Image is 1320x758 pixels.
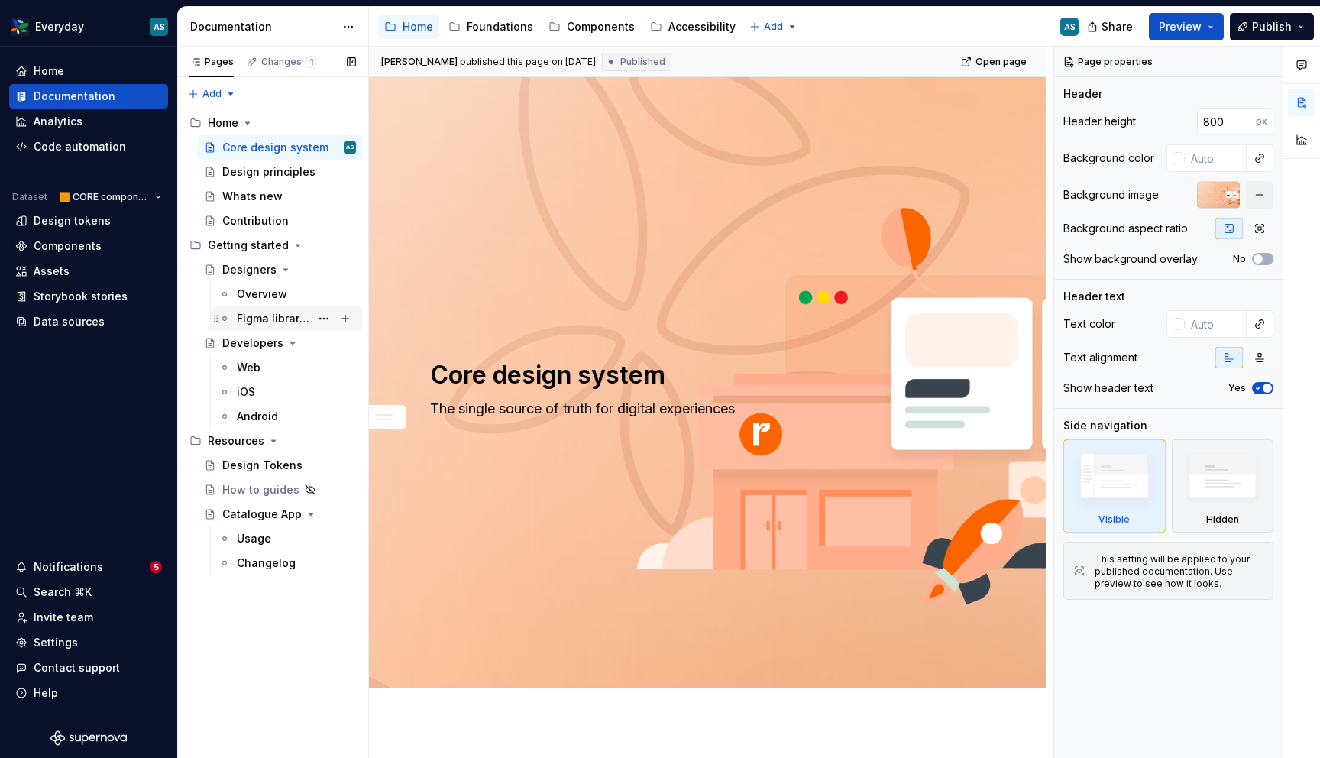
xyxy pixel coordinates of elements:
button: 🟧 CORE components [52,186,168,208]
label: Yes [1228,382,1246,394]
a: Catalogue App [198,502,362,526]
div: Help [34,685,58,701]
div: Everyday [35,19,84,34]
div: AS [154,21,165,33]
div: Overview [237,287,287,302]
a: Foundations [442,15,539,39]
div: Analytics [34,114,82,129]
button: Add [745,16,802,37]
button: EverydayAS [3,10,174,43]
div: Resources [183,429,362,453]
a: Design tokens [9,209,168,233]
div: Text color [1063,316,1115,332]
a: Components [542,15,641,39]
button: Share [1079,13,1143,40]
button: Search ⌘K [9,580,168,604]
div: Changelog [237,556,296,571]
div: Page tree [183,111,362,575]
div: This setting will be applied to your published documentation. Use preview to see how it looks. [1095,553,1263,590]
svg: Supernova Logo [50,730,127,746]
span: Preview [1159,19,1202,34]
div: Android [237,409,278,424]
span: Published [620,56,665,68]
div: Components [34,238,102,254]
input: Auto [1197,108,1256,135]
div: Page tree [378,11,742,42]
div: Contact support [34,660,120,675]
div: Accessibility [668,19,736,34]
div: Design tokens [34,213,111,228]
div: Notifications [34,559,103,575]
div: Core design system [222,140,328,155]
div: Header text [1063,289,1125,304]
div: Components [567,19,635,34]
div: Settings [34,635,78,650]
div: Text alignment [1063,350,1137,365]
a: Developers [198,331,362,355]
div: Visible [1063,439,1166,533]
a: Design principles [198,160,362,184]
div: Design Tokens [222,458,302,473]
a: Storybook stories [9,284,168,309]
span: Add [202,88,222,100]
a: Documentation [9,84,168,109]
div: Changes [261,56,317,68]
a: Core design systemAS [198,135,362,160]
button: Preview [1149,13,1224,40]
img: 551ca721-6c59-42a7-accd-e26345b0b9d6.png [11,18,29,36]
a: Figma libraries [212,306,362,331]
button: Add [183,83,241,105]
button: Contact support [9,656,168,680]
div: Design principles [222,164,315,180]
div: Web [237,360,260,375]
a: Designers [198,258,362,282]
a: Android [212,404,362,429]
a: Code automation [9,134,168,159]
a: Components [9,234,168,258]
input: Auto [1185,144,1247,172]
div: Show header text [1063,381,1153,396]
a: Overview [212,282,362,306]
div: Background aspect ratio [1063,221,1188,236]
div: Header height [1063,114,1136,129]
div: Show background overlay [1063,251,1198,267]
div: Home [403,19,433,34]
div: Usage [237,531,271,546]
a: Changelog [212,551,362,575]
div: Home [183,111,362,135]
div: Home [34,63,64,79]
a: Whats new [198,184,362,209]
a: Home [378,15,439,39]
div: Hidden [1172,439,1274,533]
a: Usage [212,526,362,551]
div: Catalogue App [222,507,302,522]
label: No [1233,253,1246,265]
span: Open page [975,56,1027,68]
div: Foundations [467,19,533,34]
div: Side navigation [1063,418,1147,433]
div: Getting started [183,233,362,258]
a: Invite team [9,605,168,630]
div: Storybook stories [34,289,128,304]
a: Assets [9,259,168,283]
a: How to guides [198,478,362,502]
a: Open page [956,51,1034,73]
div: Figma libraries [237,311,310,326]
textarea: Core design system [427,357,982,394]
div: Documentation [190,19,335,34]
div: Data sources [34,314,105,329]
div: Hidden [1206,513,1239,526]
a: Home [9,59,168,83]
div: published this page on [DATE] [460,56,596,68]
div: Getting started [208,238,289,253]
div: Invite team [34,610,93,625]
a: Data sources [9,309,168,334]
a: Settings [9,630,168,655]
a: Design Tokens [198,453,362,478]
a: Contribution [198,209,362,233]
span: Add [764,21,783,33]
div: Documentation [34,89,115,104]
textarea: The single source of truth for digital experiences [427,397,982,421]
div: Search ⌘K [34,585,92,600]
